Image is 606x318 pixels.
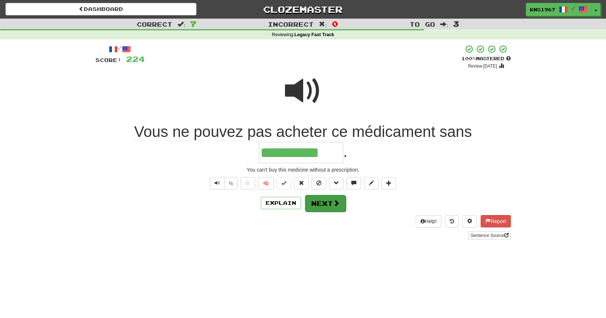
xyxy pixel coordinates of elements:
[343,143,348,160] span: .
[268,20,314,28] span: Incorrect
[312,177,326,189] button: Ignore sentence (alt+i)
[210,177,224,189] button: Play sentence audio (ctl+space)
[194,123,243,141] span: pouvez
[277,177,291,189] button: Set this sentence to 100% Mastered (alt+m)
[95,45,145,54] div: /
[526,3,591,16] a: KNS1967 /
[134,123,168,141] span: Vous
[137,20,172,28] span: Correct
[530,6,555,13] span: KNS1967
[382,177,396,189] button: Add to collection (alt+a)
[468,64,497,69] small: Review: [DATE]
[190,19,196,28] span: 7
[95,57,122,63] span: Score:
[347,177,361,189] button: Discuss sentence (alt+u)
[241,177,255,189] button: Favorite sentence (alt+f)
[364,177,379,189] button: Edit sentence (alt+d)
[445,215,459,227] button: Round history (alt+y)
[410,20,435,28] span: To go
[247,123,272,141] span: pas
[352,123,435,141] span: médicament
[481,215,511,227] button: Report
[329,177,344,189] button: Grammar (alt+g)
[305,195,346,212] button: Next
[126,54,145,64] span: 224
[294,177,309,189] button: Reset to 0% Mastered (alt+r)
[5,3,196,15] a: Dashboard
[258,177,274,189] button: 🧠
[461,55,476,61] span: 100 %
[439,123,472,141] span: sans
[461,55,511,62] div: Mastered
[468,231,511,240] a: Sentence Source
[172,123,189,141] span: ne
[294,32,334,37] strong: Legacy Fast Track
[276,123,327,141] span: acheter
[208,177,238,189] div: Text-to-speech controls
[416,215,442,227] button: Help!
[453,19,459,28] span: 3
[440,21,448,27] span: :
[571,6,575,11] span: /
[261,197,301,209] button: Explain
[207,3,398,16] a: Clozemaster
[332,123,348,141] span: ce
[95,166,511,173] div: You can't buy this medicine without a prescription.
[319,21,327,27] span: :
[224,177,238,189] button: ½
[177,21,185,27] span: :
[332,19,338,28] span: 0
